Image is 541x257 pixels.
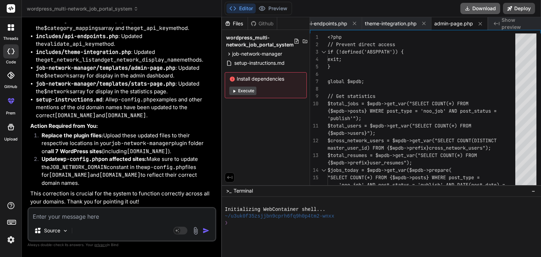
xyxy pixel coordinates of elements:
code: get_network_display_name [104,56,180,63]
button: Editor [226,4,256,13]
div: 5 [310,63,318,70]
span: wordpress_multi-network_job_portal_system [27,5,138,12]
div: Click to collapse the range. [319,48,328,56]
span: $total_users = $wpdb->get_var("SELECT COUNT(*) FRO [328,123,468,129]
code: $networks [44,88,73,95]
code: wp-config.php [144,164,185,171]
li: Upload these updated files to their respective locations in your plugin folder on (including ). [36,132,215,156]
li: : Updated the and methods. [36,48,215,64]
code: job-network-manager/templates/stats-page.php [36,80,175,87]
p: Source [44,227,60,234]
span: 'noo_job' AND post_status = 'publish' AND DATE(pos [339,182,480,188]
code: [DOMAIN_NAME] [49,171,90,178]
span: wordpress_multi-network_job_portal_system [226,34,294,48]
li: : Updated the array for display in the statistics page. [36,80,215,96]
span: setup-instructions.md [234,59,285,67]
span: >_ [226,187,231,194]
span: Show preview [502,17,535,31]
span: t_date) = [480,182,505,188]
code: includes/api-endpoints.php [36,33,118,40]
span: − [531,187,535,194]
span: users"); [468,145,491,151]
span: theme-integration.php [365,20,417,27]
span: ROM [468,152,477,158]
button: Execute [229,87,256,95]
div: 10 [310,100,318,107]
img: icon [203,227,210,234]
button: − [530,185,537,196]
code: validate_api_key [44,40,95,48]
span: privacy [94,243,107,247]
code: $networks [44,72,73,79]
div: Click to collapse the range. [319,167,328,174]
span: $jobs_today = $wpdb->get_var($wpdb->prepare( [328,167,452,173]
span: Install dependencies [229,75,302,82]
span: Terminal [234,187,253,194]
span: t_type = [457,174,480,181]
code: [DOMAIN_NAME] [127,148,168,155]
img: settings [5,234,17,246]
label: code [6,59,16,65]
span: "SELECT COUNT(*) FROM {$wpdb->posts} WHERE pos [328,174,457,181]
span: {$wpdb->prefix}user_resumes"); [328,159,412,166]
button: Deploy [503,3,535,14]
span: t_status = [468,108,497,114]
code: [DOMAIN_NAME] [105,112,146,119]
li: : Updated the array and the method. [36,17,215,32]
span: $total_resumes = $wpdb->get_var("SELECT COUNT(*) F [328,152,468,158]
span: job-network-manager [232,50,282,57]
code: get_network_list [44,56,95,63]
code: $category_mappings [44,25,101,32]
label: GitHub [4,84,17,90]
div: 8 [310,85,318,93]
code: includes/job-distributor.php [36,17,125,24]
img: Pick Models [62,228,68,234]
li: : Updated the method. [36,32,215,48]
span: } [328,63,330,70]
label: Upload [4,136,18,142]
span: T(DISTINCT [468,137,497,144]
code: [DOMAIN_NAME] [99,171,141,178]
span: exit; [328,56,342,62]
li: Make sure to update the constant in the files for and to reflect their correct domain names. [36,155,215,187]
code: JOB_NETWORK_DOMAIN [50,164,107,171]
div: 9 [310,93,318,100]
span: ❯ [225,220,228,226]
code: get_api_key [134,25,169,32]
strong: Replace the plugin files: [42,132,103,139]
div: 1 [310,33,318,41]
span: master_user_id) FROM {$wpdb->prefix}cross_network_ [328,145,468,151]
span: <?php [328,34,342,40]
span: // Prevent direct access [328,41,395,48]
div: Files [222,20,248,27]
code: wp-config.php [112,96,153,103]
span: $cross_network_users = $wpdb->get_var("SELECT COUN [328,137,468,144]
label: prem [6,110,15,116]
code: setup-instructions.md [36,96,102,103]
p: This correction is crucial for the system to function correctly across all your domains. Thank yo... [30,190,215,206]
label: threads [3,36,18,42]
li: : All examples and other mentions of the old domain names have been updated to the correct and . [36,96,215,120]
div: 2 [310,41,318,48]
div: 15 [310,174,318,181]
li: : Updated the array for display in the admin dashboard. [36,64,215,80]
strong: all 7 WordPress sites [48,148,102,155]
span: Initializing WebContainer shell... [225,206,325,213]
code: job-network-manager/templates/admin-page.php [36,64,175,71]
span: admin-page.php [434,20,473,27]
button: Preview [256,4,290,13]
span: 'publish'"); [328,115,361,121]
code: [DOMAIN_NAME] [55,112,96,119]
span: // Get statistics [328,93,375,99]
span: if (!defined('ABSPPATH')) { [328,49,404,55]
span: ~/u3uk0f35zsjjbn9cprh6fq9h0p4tm2-wnxx [225,213,334,220]
span: M [468,123,471,129]
p: Always double-check its answers. Your in Bind [27,242,216,248]
div: 11 [310,122,318,130]
span: $total_jobs = $wpdb->get_var("SELECT COUNT(*) FROM [328,100,468,107]
div: 14 [310,167,318,174]
div: 3 [310,48,318,56]
div: 4 [310,56,318,63]
code: wp-config.php [60,156,101,163]
img: attachment [192,227,200,235]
